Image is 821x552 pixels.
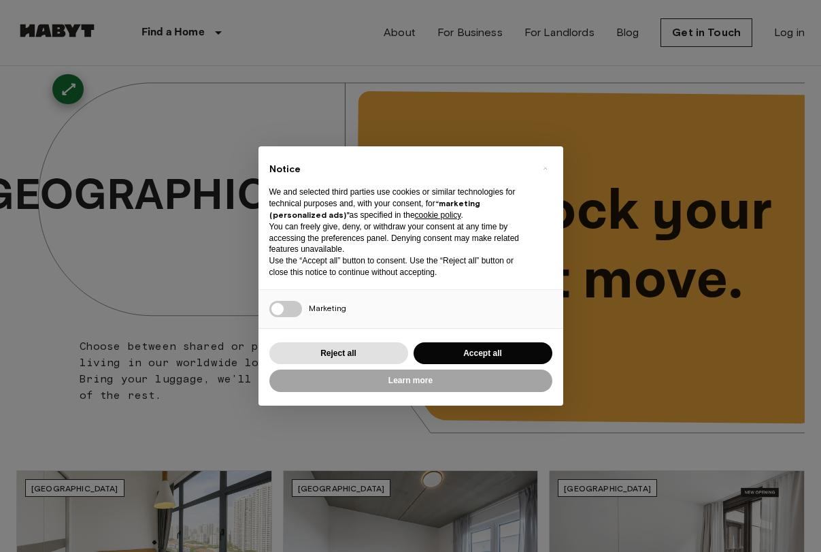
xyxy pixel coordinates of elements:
[269,221,531,255] p: You can freely give, deny, or withdraw your consent at any time by accessing the preferences pane...
[535,157,556,179] button: Close this notice
[543,160,548,176] span: ×
[269,370,552,392] button: Learn more
[414,342,552,365] button: Accept all
[309,303,346,313] span: Marketing
[269,255,531,278] p: Use the “Accept all” button to consent. Use the “Reject all” button or close this notice to conti...
[269,186,531,221] p: We and selected third parties use cookies or similar technologies for technical purposes and, wit...
[269,342,408,365] button: Reject all
[415,210,461,220] a: cookie policy
[269,198,480,220] strong: “marketing (personalized ads)”
[269,163,531,176] h2: Notice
